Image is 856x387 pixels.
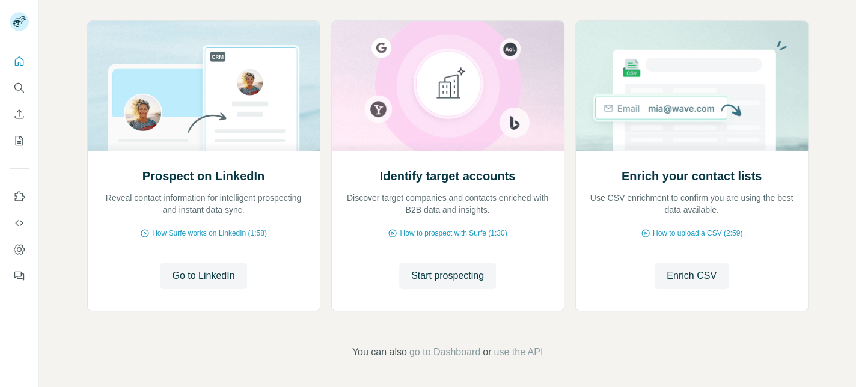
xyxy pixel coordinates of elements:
[400,228,507,239] span: How to prospect with Surfe (1:30)
[142,168,264,184] h2: Prospect on LinkedIn
[655,263,729,289] button: Enrich CSV
[380,168,516,184] h2: Identify target accounts
[10,239,29,260] button: Dashboard
[575,21,809,151] img: Enrich your contact lists
[87,21,320,151] img: Prospect on LinkedIn
[409,345,480,359] button: go to Dashboard
[622,168,762,184] h2: Enrich your contact lists
[667,269,717,283] span: Enrich CSV
[10,103,29,125] button: Enrich CSV
[352,345,407,359] span: You can also
[160,263,246,289] button: Go to LinkedIn
[344,192,552,216] p: Discover target companies and contacts enriched with B2B data and insights.
[10,50,29,72] button: Quick start
[10,77,29,99] button: Search
[588,192,796,216] p: Use CSV enrichment to confirm you are using the best data available.
[10,212,29,234] button: Use Surfe API
[331,21,564,151] img: Identify target accounts
[10,186,29,207] button: Use Surfe on LinkedIn
[152,228,267,239] span: How Surfe works on LinkedIn (1:58)
[10,265,29,287] button: Feedback
[653,228,742,239] span: How to upload a CSV (2:59)
[483,345,491,359] span: or
[100,192,308,216] p: Reveal contact information for intelligent prospecting and instant data sync.
[172,269,234,283] span: Go to LinkedIn
[399,263,496,289] button: Start prospecting
[411,269,484,283] span: Start prospecting
[10,130,29,151] button: My lists
[494,345,543,359] button: use the API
